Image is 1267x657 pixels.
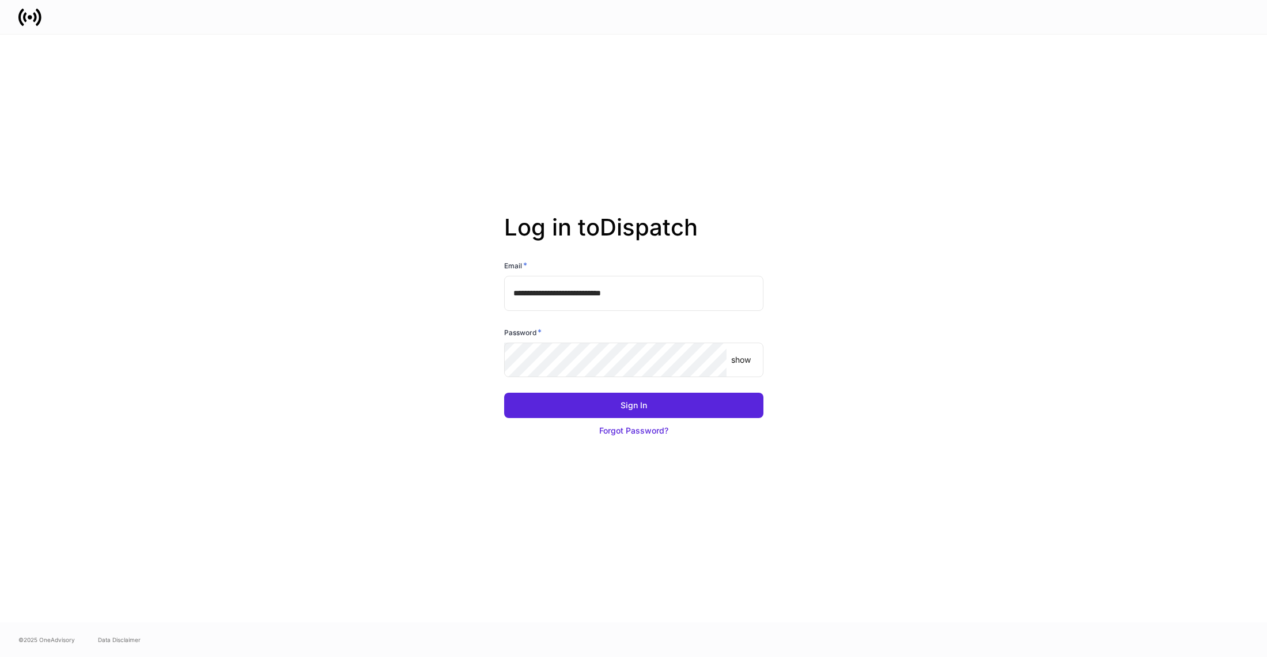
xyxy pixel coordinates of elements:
span: © 2025 OneAdvisory [18,635,75,644]
a: Data Disclaimer [98,635,141,644]
div: Sign In [621,400,647,411]
p: show [731,354,751,366]
h2: Log in to Dispatch [504,214,763,260]
h6: Email [504,260,527,271]
h6: Password [504,326,542,338]
div: Forgot Password? [599,425,668,436]
button: Forgot Password? [504,418,763,443]
button: Sign In [504,393,763,418]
